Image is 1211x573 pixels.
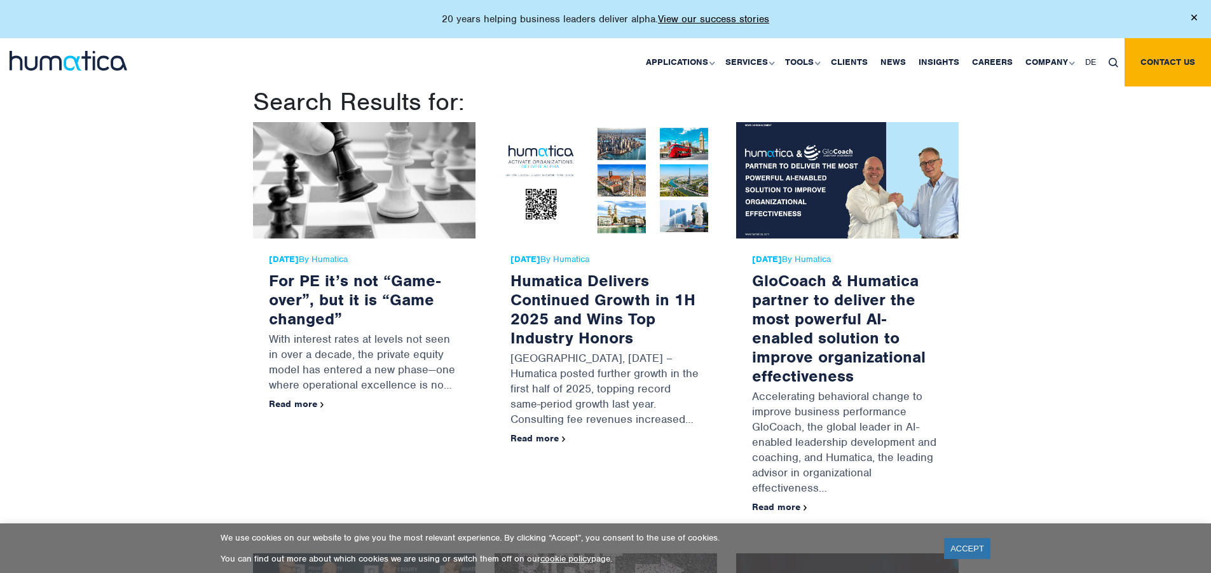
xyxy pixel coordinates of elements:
img: arrowicon [320,402,324,408]
strong: [DATE] [752,254,782,265]
a: News [874,38,912,86]
img: arrowicon [562,436,566,442]
img: search_icon [1109,58,1118,67]
strong: [DATE] [269,254,299,265]
span: By Humatica [752,254,943,265]
img: logo [10,51,127,71]
span: By Humatica [269,254,460,265]
img: Humatica Delivers Continued Growth in 1H 2025 and Wins Top Industry Honors [495,122,717,238]
p: With interest rates at levels not seen in over a decade, the private equity model has entered a n... [269,328,460,399]
a: Services [719,38,779,86]
a: Read more [269,398,324,410]
a: GloCoach & Humatica partner to deliver the most powerful AI-enabled solution to improve organizat... [752,270,926,386]
a: For PE it’s not “Game-over”, but it is “Game changed” [269,270,441,329]
a: Contact us [1125,38,1211,86]
img: arrowicon [804,505,807,511]
a: Tools [779,38,824,86]
strong: [DATE] [510,254,540,265]
a: Clients [824,38,874,86]
a: Read more [510,432,566,444]
a: Careers [966,38,1019,86]
a: ACCEPT [944,538,990,559]
a: Humatica Delivers Continued Growth in 1H 2025 and Wins Top Industry Honors [510,270,695,348]
a: Company [1019,38,1079,86]
a: Insights [912,38,966,86]
span: By Humatica [510,254,701,265]
a: DE [1079,38,1102,86]
p: [GEOGRAPHIC_DATA], [DATE] – Humatica posted further growth in the first half of 2025, topping rec... [510,347,701,433]
a: cookie policy [540,553,591,564]
a: Read more [752,501,807,513]
p: We use cookies on our website to give you the most relevant experience. By clicking “Accept”, you... [221,532,928,543]
img: For PE it’s not “Game-over”, but it is “Game changed” [253,122,476,238]
p: You can find out more about which cookies we are using or switch them off on our page. [221,553,928,564]
img: GloCoach & Humatica partner to deliver the most powerful AI-enabled solution to improve organizat... [736,122,959,238]
a: View our success stories [658,13,769,25]
span: DE [1085,57,1096,67]
p: 20 years helping business leaders deliver alpha. [442,13,769,25]
p: Accelerating behavioral change to improve business performance GloCoach, the global leader in AI-... [752,385,943,502]
a: Applications [640,38,719,86]
h1: Search Results for: [253,86,959,117]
